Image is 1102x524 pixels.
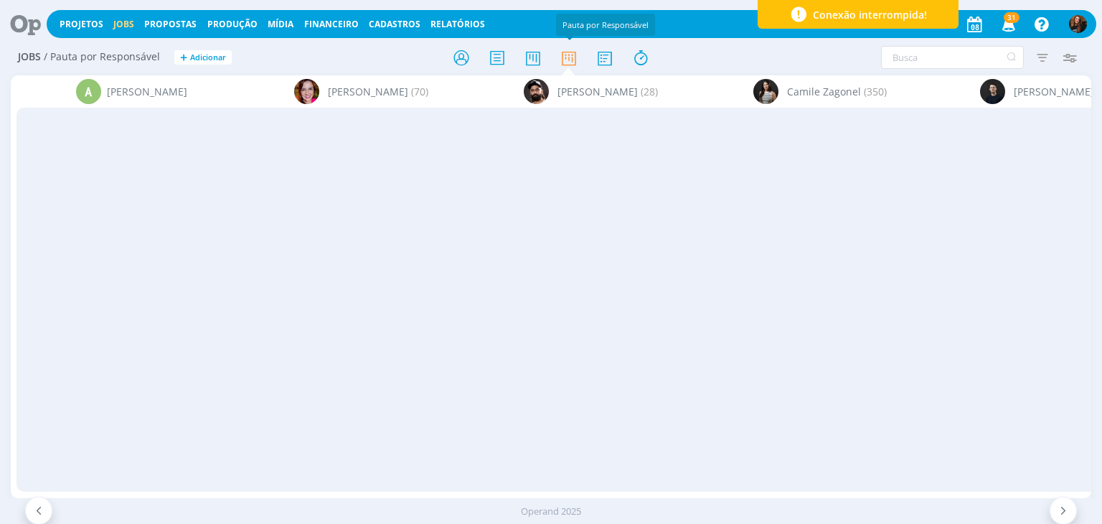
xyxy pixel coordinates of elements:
[174,50,232,65] button: +Adicionar
[263,19,298,30] button: Mídia
[430,18,485,30] a: Relatórios
[300,19,363,30] button: Financeiro
[268,18,293,30] a: Mídia
[411,84,428,99] span: (70)
[107,84,187,99] span: [PERSON_NAME]
[144,18,197,30] span: Propostas
[113,18,134,30] a: Jobs
[190,53,226,62] span: Adicionar
[1068,11,1088,37] button: T
[1004,12,1019,23] span: 31
[207,18,258,30] a: Produção
[813,7,927,22] span: Conexão interrompida!
[55,19,108,30] button: Projetos
[980,79,1005,104] img: C
[328,84,408,99] span: [PERSON_NAME]
[294,79,319,104] img: B
[140,19,201,30] button: Propostas
[524,79,549,104] img: B
[881,46,1024,69] input: Busca
[180,50,187,65] span: +
[556,14,655,36] div: Pauta por Responsável
[364,19,425,30] button: Cadastros
[1069,15,1087,33] img: T
[44,51,160,63] span: / Pauta por Responsável
[993,11,1022,37] button: 31
[109,19,138,30] button: Jobs
[369,18,420,30] span: Cadastros
[426,19,489,30] button: Relatórios
[60,18,103,30] a: Projetos
[76,79,101,104] div: A
[18,51,41,63] span: Jobs
[1014,84,1094,99] span: [PERSON_NAME]
[304,18,359,30] a: Financeiro
[753,79,778,104] img: C
[557,84,638,99] span: [PERSON_NAME]
[641,84,658,99] span: (28)
[203,19,262,30] button: Produção
[864,84,887,99] span: (350)
[787,84,861,99] span: Camile Zagonel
